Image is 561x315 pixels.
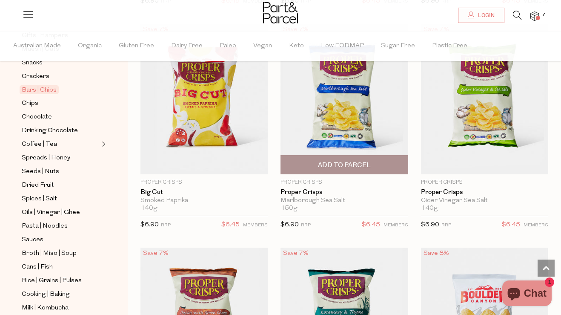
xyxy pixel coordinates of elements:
a: Crackers [22,71,99,82]
a: Sauces [22,234,99,245]
img: Proper Crisps [280,23,408,174]
p: Proper Crisps [140,179,268,186]
span: Add To Parcel [318,161,371,170]
a: Bars | Chips [22,85,99,95]
a: Drinking Chocolate [22,125,99,136]
span: Rice | Grains | Pulses [22,276,82,286]
span: 150g [280,205,298,212]
span: Login [476,12,495,19]
a: Chips [22,98,99,109]
a: Cooking | Baking [22,289,99,300]
div: Save 7% [280,248,311,259]
span: Organic [78,31,102,61]
a: Broth | Miso | Soup [22,248,99,259]
span: Broth | Miso | Soup [22,249,77,259]
a: Login [458,8,504,23]
a: Oils | Vinegar | Ghee [22,207,99,218]
a: Spices | Salt [22,194,99,204]
span: Cooking | Baking [22,289,70,300]
span: Dairy Free [171,31,203,61]
span: $6.90 [140,222,159,228]
span: Drinking Chocolate [22,126,78,136]
span: Crackers [22,72,49,82]
inbox-online-store-chat: Shopify online store chat [500,280,554,308]
span: Low FODMAP [321,31,364,61]
div: Save 7% [140,248,171,259]
img: Proper Crisps [421,23,548,174]
span: Snacks [22,58,43,68]
small: MEMBERS [243,223,268,228]
span: Cans | Fish [22,262,53,272]
span: $6.90 [421,222,439,228]
span: $6.45 [362,220,380,231]
a: Dried Fruit [22,180,99,191]
a: Coffee | Tea [22,139,99,150]
small: RRP [161,223,171,228]
span: Coffee | Tea [22,139,57,150]
a: Spreads | Honey [22,153,99,163]
a: 7 [530,12,539,20]
span: 140g [421,205,438,212]
span: Oils | Vinegar | Ghee [22,208,80,218]
button: Add To Parcel [280,155,408,174]
small: RRP [301,223,311,228]
span: Sugar Free [381,31,415,61]
div: Marlborough Sea Salt [280,197,408,205]
a: Milk | Kombucha [22,303,99,313]
span: Spreads | Honey [22,153,70,163]
span: Seeds | Nuts [22,167,59,177]
p: Proper Crisps [421,179,548,186]
a: Cans | Fish [22,262,99,272]
span: Vegan [253,31,272,61]
div: Smoked Paprika [140,197,268,205]
a: Pasta | Noodles [22,221,99,231]
a: Proper Crisps [421,188,548,196]
span: Pasta | Noodles [22,221,68,231]
p: Proper Crisps [280,179,408,186]
span: 140g [140,205,157,212]
span: $6.90 [280,222,299,228]
a: Seeds | Nuts [22,166,99,177]
span: Chocolate [22,112,52,122]
span: Sauces [22,235,43,245]
span: $6.45 [221,220,240,231]
a: Big Cut [140,188,268,196]
span: Dried Fruit [22,180,54,191]
img: Part&Parcel [263,2,298,23]
span: Keto [289,31,304,61]
small: MEMBERS [524,223,548,228]
span: $6.45 [502,220,520,231]
span: 7 [540,11,547,19]
img: Big Cut [140,23,268,174]
span: Milk | Kombucha [22,303,69,313]
small: RRP [441,223,451,228]
span: Australian Made [13,31,61,61]
span: Spices | Salt [22,194,57,204]
div: Cider Vinegar Sea Salt [421,197,548,205]
button: Expand/Collapse Coffee | Tea [100,139,106,149]
a: Snacks [22,58,99,68]
div: Save 8% [421,248,452,259]
a: Chocolate [22,112,99,122]
small: MEMBERS [384,223,408,228]
a: Proper Crisps [280,188,408,196]
span: Paleo [220,31,236,61]
span: Gluten Free [119,31,154,61]
span: Bars | Chips [20,85,59,94]
span: Chips [22,98,38,109]
a: Rice | Grains | Pulses [22,275,99,286]
span: Plastic Free [432,31,467,61]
